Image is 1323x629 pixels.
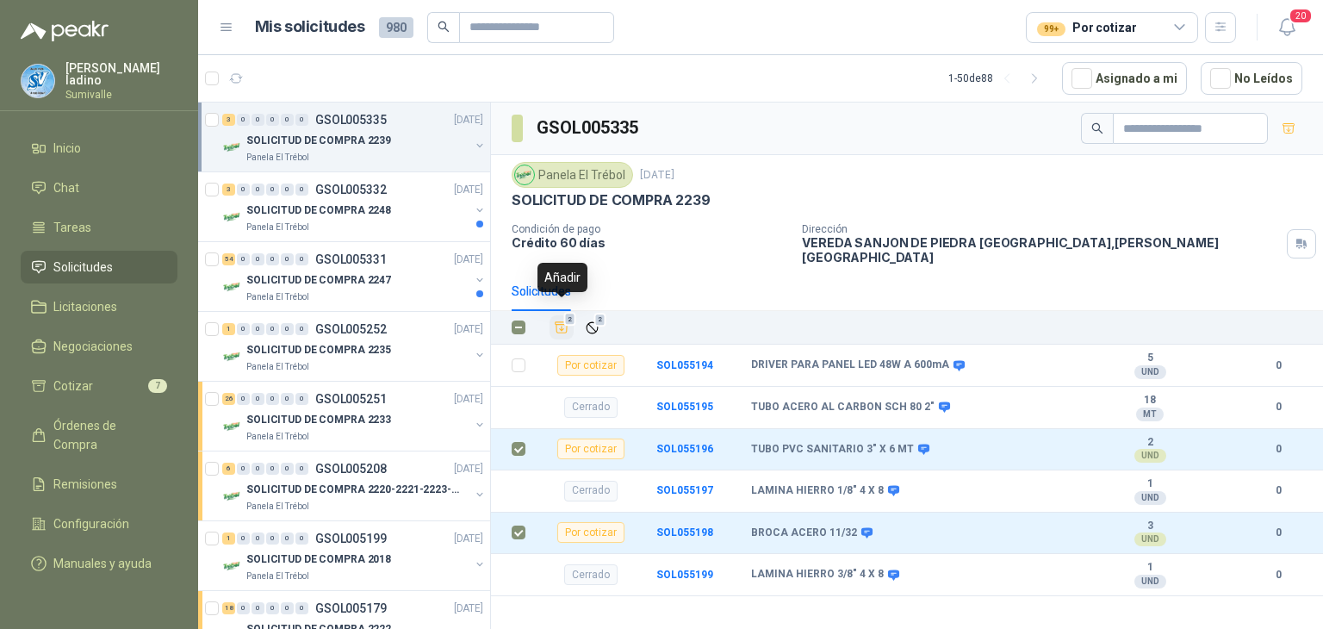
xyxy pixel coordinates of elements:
span: 980 [379,17,413,38]
a: SOL055199 [656,569,713,581]
b: 0 [1254,358,1302,374]
div: 0 [252,323,264,335]
div: 0 [295,532,308,545]
img: Company Logo [515,165,534,184]
a: 26 0 0 0 0 0 GSOL005251[DATE] Company LogoSOLICITUD DE COMPRA 2233Panela El Trébol [222,389,487,444]
div: 1 [222,323,235,335]
a: Configuración [21,508,177,540]
p: VEREDA SANJON DE PIEDRA [GEOGRAPHIC_DATA] , [PERSON_NAME][GEOGRAPHIC_DATA] [802,235,1280,265]
span: 7 [148,379,167,393]
a: 3 0 0 0 0 0 GSOL005332[DATE] Company LogoSOLICITUD DE COMPRA 2248Panela El Trébol [222,179,487,234]
button: Asignado a mi [1062,62,1187,95]
div: 0 [281,463,294,475]
a: 1 0 0 0 0 0 GSOL005252[DATE] Company LogoSOLICITUD DE COMPRA 2235Panela El Trébol [222,319,487,374]
div: 18 [222,602,235,614]
div: 0 [295,463,308,475]
div: 0 [295,393,308,405]
a: 6 0 0 0 0 0 GSOL005208[DATE] Company LogoSOLICITUD DE COMPRA 2220-2221-2223-2224Panela El Trébol [222,458,487,514]
h1: Mis solicitudes [255,15,365,40]
div: 0 [281,532,294,545]
p: [DATE] [454,601,483,617]
div: 0 [295,602,308,614]
p: Panela El Trébol [246,500,309,514]
b: LAMINA HIERRO 3/8" 4 X 8 [751,568,884,582]
div: UND [1134,491,1166,505]
p: GSOL005335 [315,114,387,126]
p: SOLICITUD DE COMPRA 2247 [246,272,391,289]
div: 0 [252,463,264,475]
div: 0 [252,393,264,405]
button: No Leídos [1201,62,1302,95]
div: 1 - 50 de 88 [948,65,1048,92]
div: 26 [222,393,235,405]
div: UND [1134,449,1166,463]
b: 2 [1090,436,1209,450]
p: SOLICITUD DE COMPRA 2233 [246,412,391,428]
span: search [1091,122,1103,134]
p: Dirección [802,223,1280,235]
img: Logo peakr [21,21,109,41]
b: SOL055196 [656,443,713,455]
p: Crédito 60 días [512,235,788,250]
div: Por cotizar [557,439,624,459]
span: Configuración [53,514,129,533]
p: [DATE] [454,461,483,477]
span: Licitaciones [53,297,117,316]
span: search [438,21,450,33]
b: BROCA ACERO 11/32 [751,526,857,540]
img: Company Logo [222,556,243,576]
p: Panela El Trébol [246,430,309,444]
span: 2 [564,313,576,327]
div: 6 [222,463,235,475]
p: Panela El Trébol [246,151,309,165]
div: 0 [266,532,279,545]
p: SOLICITUD DE COMPRA 2220-2221-2223-2224 [246,482,461,498]
p: GSOL005179 [315,602,387,614]
a: Negociaciones [21,330,177,363]
div: 0 [252,602,264,614]
b: 0 [1254,567,1302,583]
img: Company Logo [222,207,243,227]
div: Por cotizar [1037,18,1136,37]
span: Manuales y ayuda [53,554,152,573]
p: [DATE] [454,321,483,338]
p: [PERSON_NAME] ladino [65,62,177,86]
span: Inicio [53,139,81,158]
b: 0 [1254,399,1302,415]
div: MT [1136,408,1164,421]
div: 0 [252,184,264,196]
a: SOL055194 [656,359,713,371]
p: GSOL005208 [315,463,387,475]
span: Órdenes de Compra [53,416,161,454]
p: GSOL005251 [315,393,387,405]
b: TUBO PVC SANITARIO 3" X 6 MT [751,443,914,457]
img: Company Logo [222,137,243,158]
p: [DATE] [640,167,674,184]
a: Manuales y ayuda [21,547,177,580]
span: Cotizar [53,377,93,395]
img: Company Logo [222,416,243,437]
p: Panela El Trébol [246,570,309,583]
button: Ignorar [581,316,604,339]
p: Sumivalle [65,90,177,100]
p: Panela El Trébol [246,221,309,234]
a: 3 0 0 0 0 0 GSOL005335[DATE] Company LogoSOLICITUD DE COMPRA 2239Panela El Trébol [222,109,487,165]
p: [DATE] [454,112,483,128]
div: 0 [266,463,279,475]
p: [DATE] [454,391,483,408]
div: UND [1134,532,1166,546]
span: Negociaciones [53,337,133,356]
div: 0 [295,114,308,126]
p: Panela El Trébol [246,290,309,304]
div: Cerrado [564,564,618,585]
img: Company Logo [222,486,243,507]
a: Órdenes de Compra [21,409,177,461]
b: SOL055195 [656,401,713,413]
a: Remisiones [21,468,177,501]
p: [DATE] [454,531,483,547]
p: GSOL005331 [315,253,387,265]
p: SOLICITUD DE COMPRA 2018 [246,551,391,568]
p: SOLICITUD DE COMPRA 2235 [246,342,391,358]
div: 99+ [1037,22,1065,36]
